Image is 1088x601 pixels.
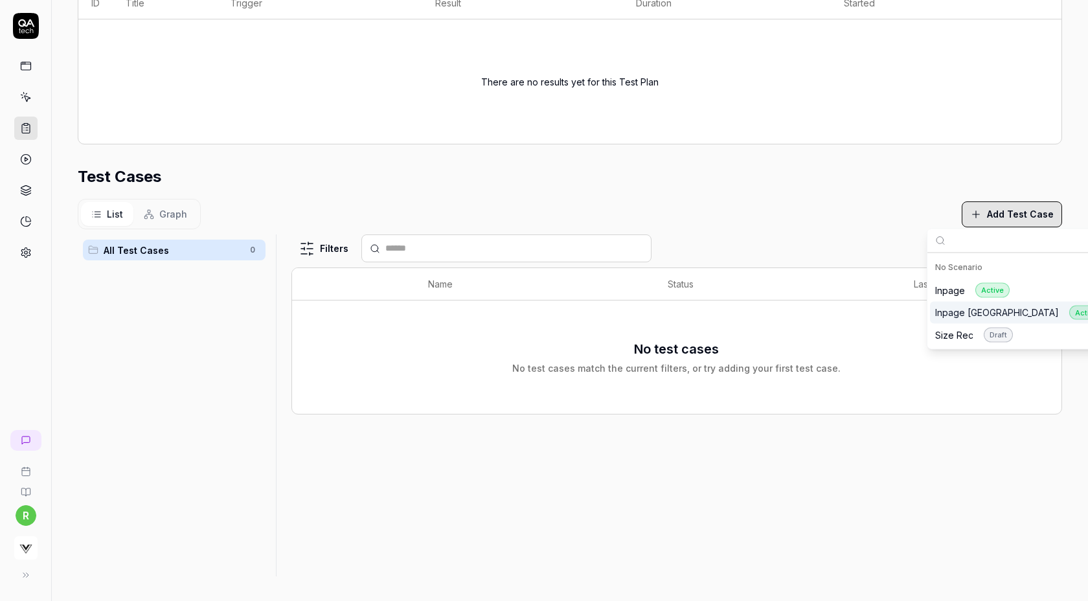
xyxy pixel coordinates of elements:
[481,35,659,128] div: There are no results yet for this Test Plan
[78,165,161,188] h2: Test Cases
[81,202,133,226] button: List
[512,361,841,375] div: No test cases match the current filters, or try adding your first test case.
[159,207,187,221] span: Graph
[975,283,1010,298] div: Active
[107,207,123,221] span: List
[133,202,198,226] button: Graph
[5,456,46,477] a: Book a call with us
[14,536,38,560] img: Virtusize Logo
[10,430,41,451] a: New conversation
[245,242,260,258] span: 0
[291,236,356,262] button: Filters
[5,477,46,497] a: Documentation
[984,328,1013,343] div: Draft
[634,339,719,359] h3: No test cases
[962,201,1062,227] button: Add Test Case
[5,526,46,562] button: Virtusize Logo
[16,505,36,526] button: r
[655,268,901,300] th: Status
[901,268,1036,300] th: Last Run
[104,244,242,257] span: All Test Cases
[415,268,655,300] th: Name
[935,283,1010,298] div: Inpage
[935,328,1013,343] div: Size Rec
